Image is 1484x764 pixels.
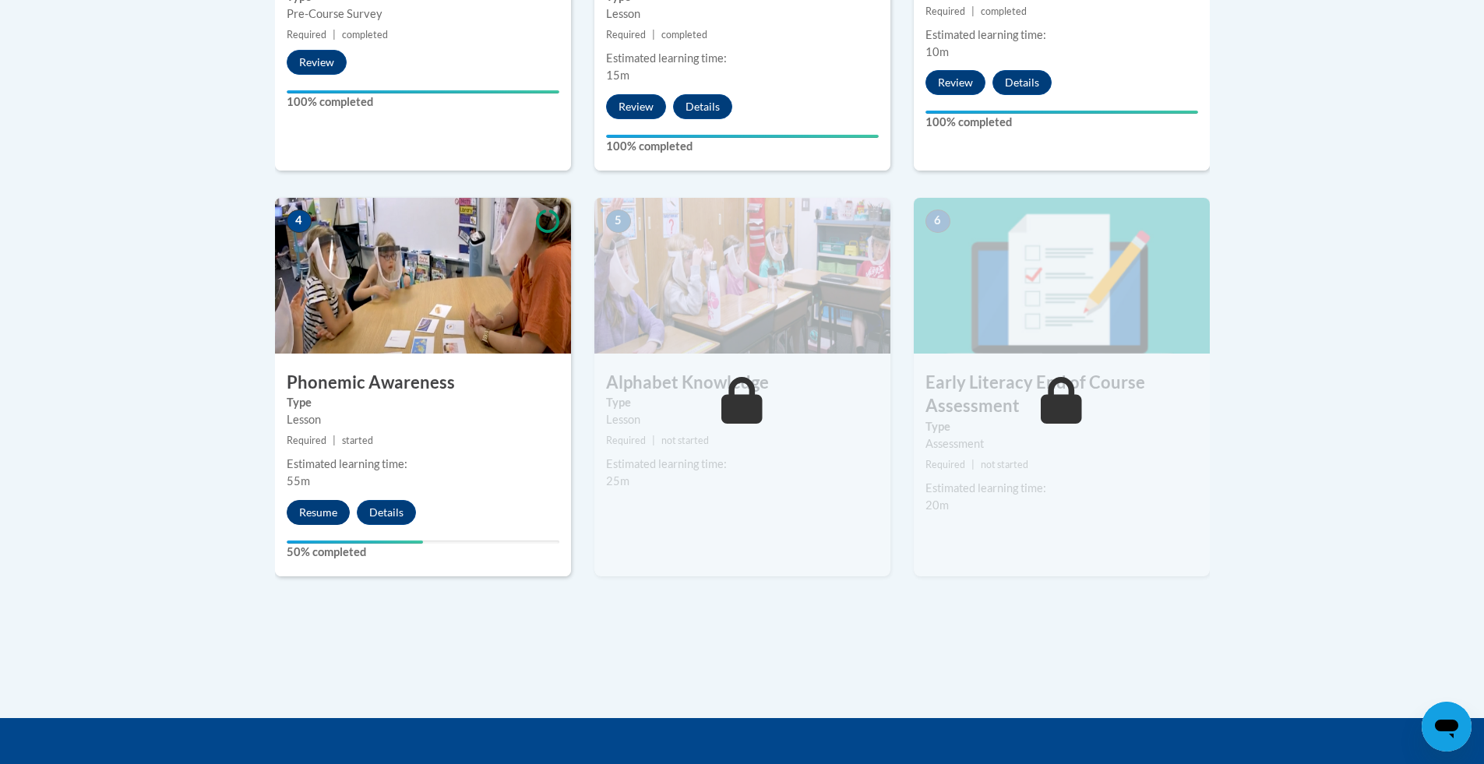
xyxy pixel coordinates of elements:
[333,435,336,446] span: |
[287,540,423,544] div: Your progress
[606,29,646,40] span: Required
[287,5,559,23] div: Pre-Course Survey
[606,394,879,411] label: Type
[275,371,571,395] h3: Phonemic Awareness
[606,135,879,138] div: Your progress
[606,435,646,446] span: Required
[287,411,559,428] div: Lesson
[357,500,416,525] button: Details
[287,29,326,40] span: Required
[287,435,326,446] span: Required
[652,29,655,40] span: |
[661,29,707,40] span: completed
[606,69,629,82] span: 15m
[606,474,629,488] span: 25m
[925,70,985,95] button: Review
[914,371,1210,419] h3: Early Literacy End of Course Assessment
[914,198,1210,354] img: Course Image
[971,459,975,470] span: |
[342,435,373,446] span: started
[287,500,350,525] button: Resume
[606,411,879,428] div: Lesson
[606,456,879,473] div: Estimated learning time:
[661,435,709,446] span: not started
[606,50,879,67] div: Estimated learning time:
[606,5,879,23] div: Lesson
[275,198,571,354] img: Course Image
[287,544,559,561] label: 50% completed
[992,70,1052,95] button: Details
[971,5,975,17] span: |
[925,209,950,233] span: 6
[287,93,559,111] label: 100% completed
[925,435,1198,452] div: Assessment
[287,209,312,233] span: 4
[925,45,949,58] span: 10m
[925,114,1198,131] label: 100% completed
[606,94,666,119] button: Review
[673,94,732,119] button: Details
[925,418,1198,435] label: Type
[606,209,631,233] span: 5
[925,480,1198,497] div: Estimated learning time:
[287,50,347,75] button: Review
[925,111,1198,114] div: Your progress
[594,371,890,395] h3: Alphabet Knowledge
[333,29,336,40] span: |
[652,435,655,446] span: |
[925,459,965,470] span: Required
[606,138,879,155] label: 100% completed
[1422,702,1472,752] iframe: Button to launch messaging window
[925,26,1198,44] div: Estimated learning time:
[287,456,559,473] div: Estimated learning time:
[287,90,559,93] div: Your progress
[925,498,949,512] span: 20m
[925,5,965,17] span: Required
[594,198,890,354] img: Course Image
[981,5,1027,17] span: completed
[342,29,388,40] span: completed
[287,394,559,411] label: Type
[981,459,1028,470] span: not started
[287,474,310,488] span: 55m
